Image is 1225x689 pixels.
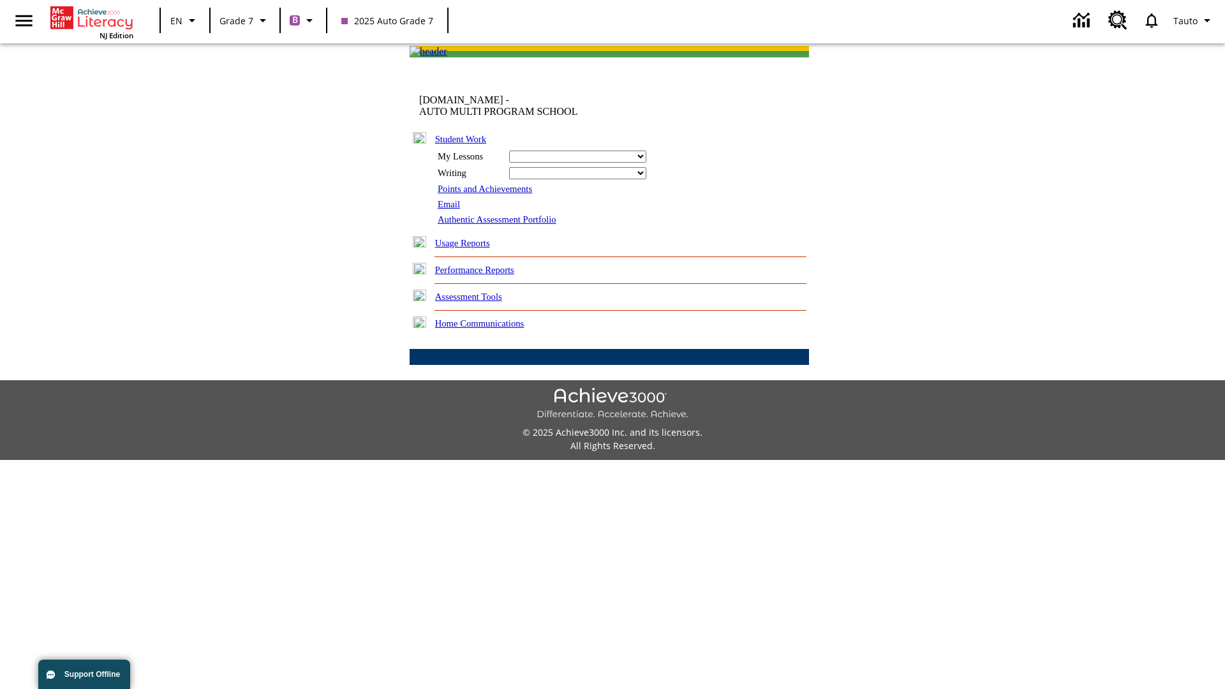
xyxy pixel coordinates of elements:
img: minus.gif [413,132,426,144]
span: B [292,12,298,28]
button: Language: EN, Select a language [165,9,205,32]
button: Profile/Settings [1168,9,1220,32]
a: Home Communications [435,318,524,329]
nobr: AUTO MULTI PROGRAM SCHOOL [419,106,577,117]
span: Grade 7 [219,14,253,27]
img: plus.gif [413,263,426,274]
a: Email [438,199,460,209]
span: Support Offline [64,670,120,679]
span: 2025 Auto Grade 7 [341,14,433,27]
a: Student Work [435,134,486,144]
a: Data Center [1065,3,1101,38]
a: Usage Reports [435,238,490,248]
img: Achieve3000 Differentiate Accelerate Achieve [537,388,688,420]
span: EN [170,14,182,27]
button: Open side menu [5,2,43,40]
a: Notifications [1135,4,1168,37]
a: Points and Achievements [438,184,532,194]
span: Tauto [1173,14,1198,27]
div: My Lessons [438,151,501,162]
button: Grade: Grade 7, Select a grade [214,9,276,32]
a: Performance Reports [435,265,514,275]
img: plus.gif [413,316,426,328]
button: Support Offline [38,660,130,689]
a: Authentic Assessment Portfolio [438,214,556,225]
div: Home [50,4,133,40]
td: [DOMAIN_NAME] - [419,94,654,117]
a: Resource Center, Will open in new tab [1101,3,1135,38]
img: plus.gif [413,236,426,248]
span: NJ Edition [100,31,133,40]
a: Assessment Tools [435,292,502,302]
div: Writing [438,168,501,179]
img: plus.gif [413,290,426,301]
button: Boost Class color is purple. Change class color [285,9,322,32]
img: header [410,46,447,57]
